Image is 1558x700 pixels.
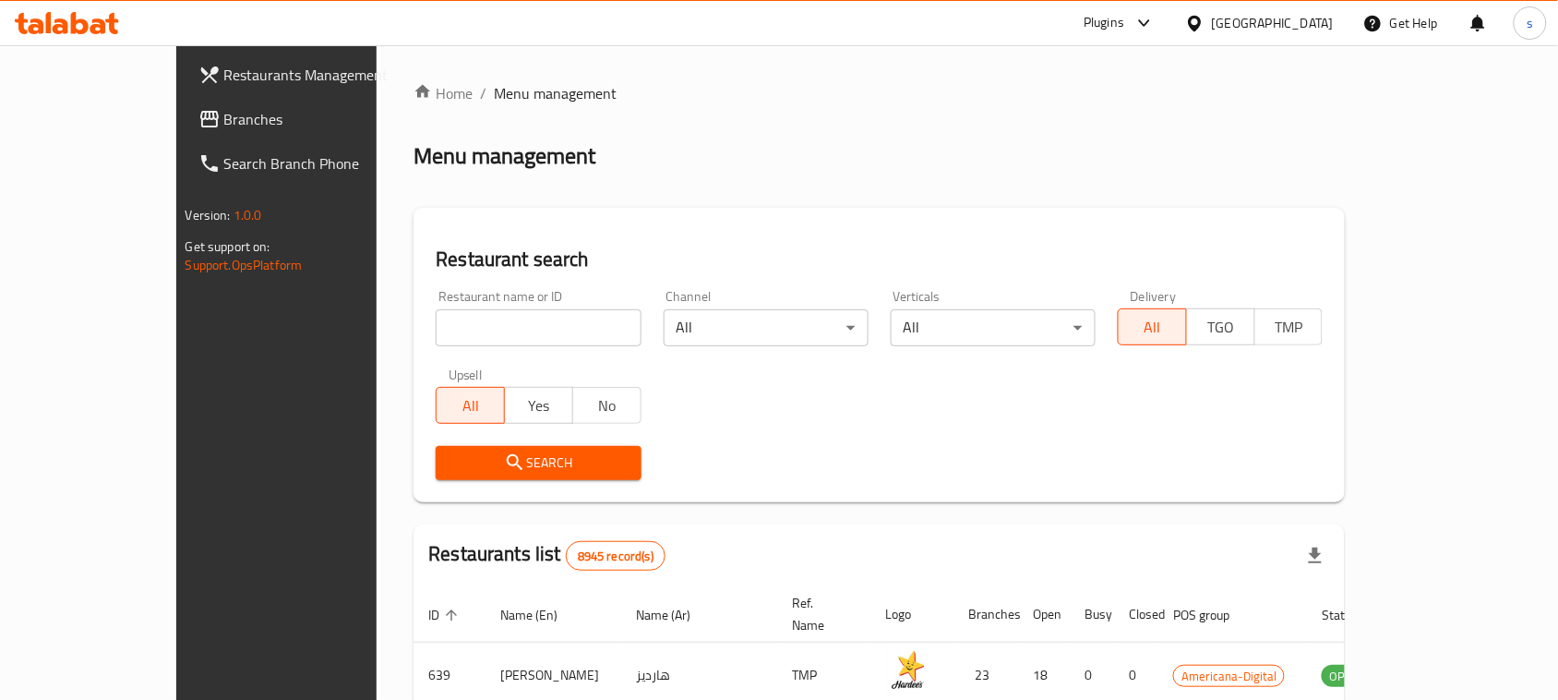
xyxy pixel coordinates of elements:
[186,203,231,227] span: Version:
[1126,314,1180,341] span: All
[1018,586,1070,643] th: Open
[186,235,270,259] span: Get support on:
[567,548,665,565] span: 8945 record(s)
[413,141,595,171] h2: Menu management
[500,604,581,626] span: Name (En)
[572,387,641,424] button: No
[870,586,953,643] th: Logo
[885,648,931,694] img: Hardee's
[184,141,437,186] a: Search Branch Phone
[664,309,869,346] div: All
[186,253,303,277] a: Support.OpsPlatform
[1212,13,1334,33] div: [GEOGRAPHIC_DATA]
[891,309,1096,346] div: All
[449,368,483,381] label: Upsell
[1194,314,1248,341] span: TGO
[1322,666,1367,687] span: OPEN
[450,452,626,475] span: Search
[436,387,505,424] button: All
[1322,665,1367,687] div: OPEN
[444,392,497,419] span: All
[566,541,665,571] div: Total records count
[184,53,437,97] a: Restaurants Management
[504,387,573,424] button: Yes
[1527,13,1533,33] span: s
[224,152,422,175] span: Search Branch Phone
[428,540,665,571] h2: Restaurants list
[512,392,566,419] span: Yes
[1070,586,1114,643] th: Busy
[581,392,634,419] span: No
[953,586,1018,643] th: Branches
[413,82,473,104] a: Home
[436,446,641,480] button: Search
[1173,604,1253,626] span: POS group
[1186,308,1255,345] button: TGO
[224,64,422,86] span: Restaurants Management
[1322,604,1382,626] span: Status
[792,592,848,636] span: Ref. Name
[1114,586,1158,643] th: Closed
[436,309,641,346] input: Search for restaurant name or ID..
[436,246,1323,273] h2: Restaurant search
[1263,314,1316,341] span: TMP
[494,82,617,104] span: Menu management
[224,108,422,130] span: Branches
[480,82,486,104] li: /
[1131,290,1177,303] label: Delivery
[636,604,714,626] span: Name (Ar)
[184,97,437,141] a: Branches
[1174,666,1284,687] span: Americana-Digital
[1254,308,1324,345] button: TMP
[1293,534,1337,578] div: Export file
[413,82,1345,104] nav: breadcrumb
[234,203,262,227] span: 1.0.0
[1118,308,1187,345] button: All
[428,604,463,626] span: ID
[1084,12,1124,34] div: Plugins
